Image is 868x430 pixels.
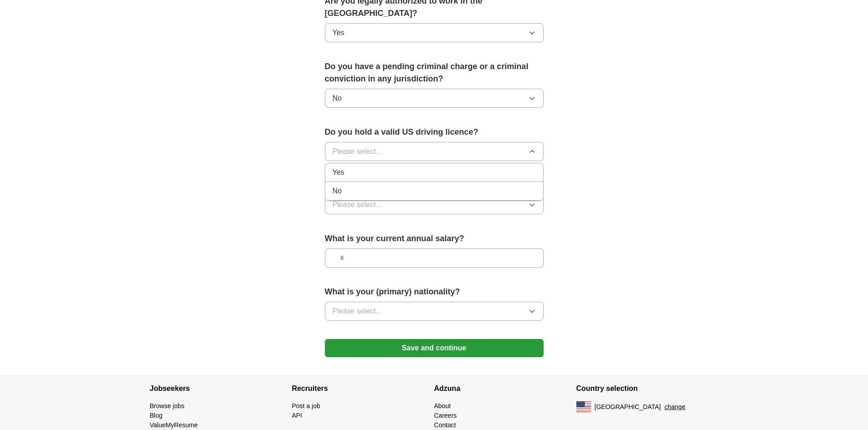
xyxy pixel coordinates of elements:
[333,186,342,197] span: No
[325,23,544,42] button: Yes
[325,126,544,138] label: Do you hold a valid US driving licence?
[325,286,544,298] label: What is your (primary) nationality?
[325,142,544,161] button: Please select...
[434,421,456,429] a: Contact
[150,421,198,429] a: ValueMyResume
[333,306,382,317] span: Please select...
[333,27,344,38] span: Yes
[434,402,451,410] a: About
[576,401,591,412] img: US flag
[664,402,685,412] button: change
[333,146,382,157] span: Please select...
[325,233,544,245] label: What is your current annual salary?
[434,412,457,419] a: Careers
[333,93,342,104] span: No
[333,199,382,210] span: Please select...
[325,195,544,214] button: Please select...
[150,402,185,410] a: Browse jobs
[292,402,320,410] a: Post a job
[325,339,544,357] button: Save and continue
[595,402,661,412] span: [GEOGRAPHIC_DATA]
[325,61,544,85] label: Do you have a pending criminal charge or a criminal conviction in any jurisdiction?
[333,167,344,178] span: Yes
[325,89,544,108] button: No
[325,302,544,321] button: Please select...
[576,376,719,401] h4: Country selection
[150,412,163,419] a: Blog
[292,412,303,419] a: API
